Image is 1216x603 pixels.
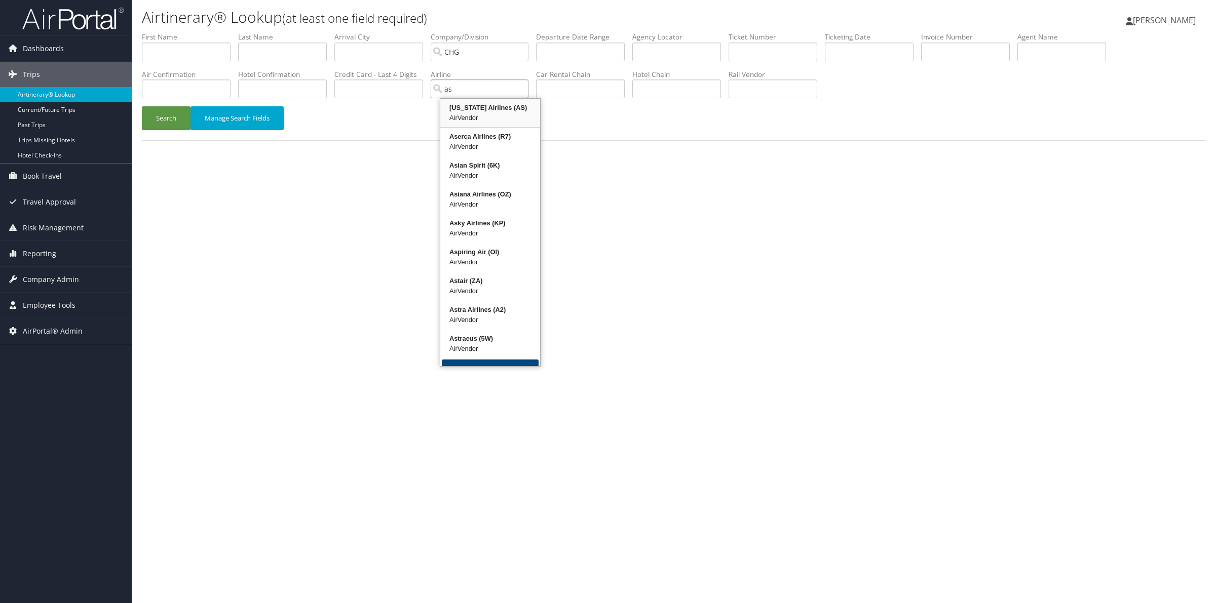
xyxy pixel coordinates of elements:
div: Astra Airlines (A2) [442,305,539,315]
button: Manage Search Fields [191,106,284,130]
label: Departure Date Range [536,32,632,42]
div: Astair (ZA) [442,276,539,286]
label: Car Rental Chain [536,69,632,79]
label: Air Confirmation [142,69,238,79]
div: Asky Airlines (KP) [442,218,539,228]
div: AirVendor [442,344,539,354]
span: Book Travel [23,164,62,189]
label: Ticket Number [729,32,825,42]
div: AirVendor [442,315,539,325]
div: AirVendor [442,257,539,267]
span: Company Admin [23,267,79,292]
div: AirVendor [442,199,539,210]
span: Risk Management [23,215,84,240]
div: AirVendor [442,171,539,181]
a: [PERSON_NAME] [1126,5,1206,35]
span: Employee Tools [23,293,75,318]
label: Hotel Chain [632,69,729,79]
div: AirVendor [442,113,539,123]
div: AirVendor [442,142,539,152]
label: Rail Vendor [729,69,825,79]
span: Reporting [23,241,56,266]
label: Agent Name [1017,32,1114,42]
span: Trips [23,62,40,87]
label: First Name [142,32,238,42]
img: airportal-logo.png [22,7,124,30]
div: Asiana Airlines (OZ) [442,189,539,199]
span: Dashboards [23,36,64,61]
div: [US_STATE] Airlines (AS) [442,103,539,113]
label: Ticketing Date [825,32,921,42]
label: Airline [431,69,536,79]
h1: Airtinerary® Lookup [142,7,851,28]
button: More Results [442,359,539,385]
label: Last Name [238,32,334,42]
div: Aserca Airlines (R7) [442,132,539,142]
label: Credit Card - Last 4 Digits [334,69,431,79]
label: Hotel Confirmation [238,69,334,79]
span: Travel Approval [23,189,76,215]
button: Search [142,106,191,130]
label: Invoice Number [921,32,1017,42]
div: Aspiring Air (OI) [442,247,539,257]
span: AirPortal® Admin [23,318,83,344]
div: AirVendor [442,286,539,296]
label: Arrival City [334,32,431,42]
label: Agency Locator [632,32,729,42]
span: [PERSON_NAME] [1133,15,1196,26]
label: Company/Division [431,32,536,42]
small: (at least one field required) [282,10,427,26]
div: Astraeus (5W) [442,334,539,344]
div: AirVendor [442,228,539,238]
div: Asian Spirit (6K) [442,160,539,171]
